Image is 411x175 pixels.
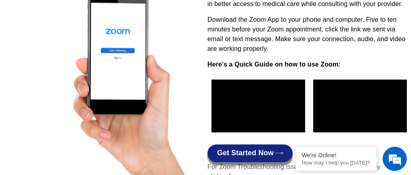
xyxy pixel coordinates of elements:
span: We're online! [47,42,111,124]
a: Get Started Now [208,144,293,162]
textarea: Type your message and hit 'Enter' [4,102,154,130]
div: Chat with us now [54,42,148,53]
div: Navigation go back [9,42,21,54]
p: Download the Zoom App to your phone and computer. Five to ten minutes before your Zoom appointmen... [208,15,407,54]
div: Minimize live chat window [132,4,152,23]
p: How may I help you today? [302,160,371,166]
strong: Here's a Quick Guide on how to use Zoom: [208,61,341,68]
iframe: Zoom on SmartPhones [313,79,407,132]
iframe: How to Use Zoom - Basics [212,79,305,132]
div: We're Online! [302,152,371,158]
span: Get Started Now [217,149,274,157]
